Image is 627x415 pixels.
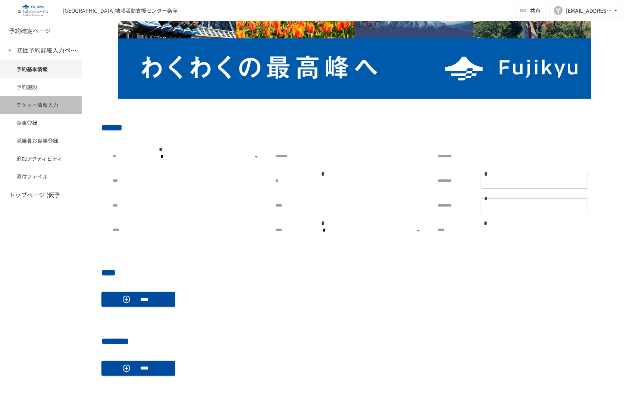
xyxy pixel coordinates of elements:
[549,3,624,18] button: Y[EMAIL_ADDRESS][DOMAIN_NAME]
[554,6,563,15] div: Y
[16,154,65,163] span: 追加アクティビティ
[566,6,612,15] div: [EMAIL_ADDRESS][DOMAIN_NAME]
[17,45,77,55] h6: 初回予約詳細入力ページ
[16,83,65,91] span: 予約施設
[515,3,546,18] button: 共有
[16,172,65,180] span: 添付ファイル
[16,65,65,73] span: 予約基本情報
[16,101,65,109] span: チケット情報入力
[9,26,51,36] h6: 予約確定ページ
[530,6,540,15] span: 共有
[16,119,65,127] span: 食事登録
[9,4,57,16] img: eQeGXtYPV2fEKIA3pizDiVdzO5gJTl2ahLbsPaD2E4R
[9,190,69,200] h6: トップページ (仮予約一覧)
[63,7,178,15] div: [GEOGRAPHIC_DATA]地域活動支援センター楽庵
[16,136,65,145] span: 添乗員お食事登録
